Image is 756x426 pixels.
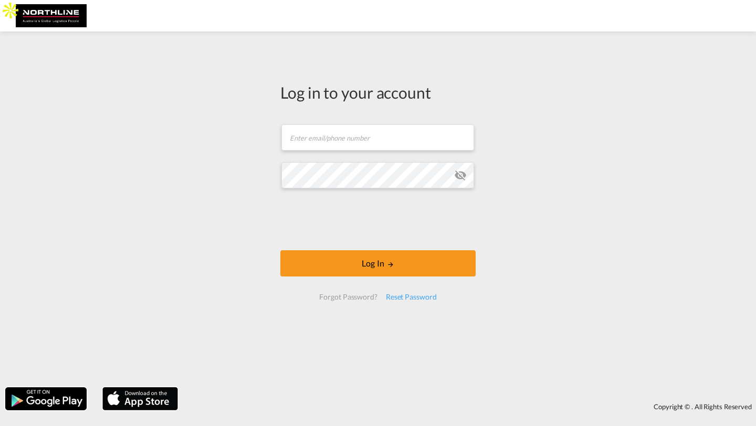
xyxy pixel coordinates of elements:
input: Enter email/phone number [281,124,474,151]
div: Reset Password [382,287,441,306]
div: Log in to your account [280,81,476,103]
div: Forgot Password? [315,287,381,306]
iframe: reCAPTCHA [298,199,458,240]
img: apple.png [101,386,179,411]
div: Copyright © . All Rights Reserved [183,398,756,416]
button: LOGIN [280,250,476,276]
md-icon: icon-eye-off [454,169,467,182]
img: google.png [4,386,88,411]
